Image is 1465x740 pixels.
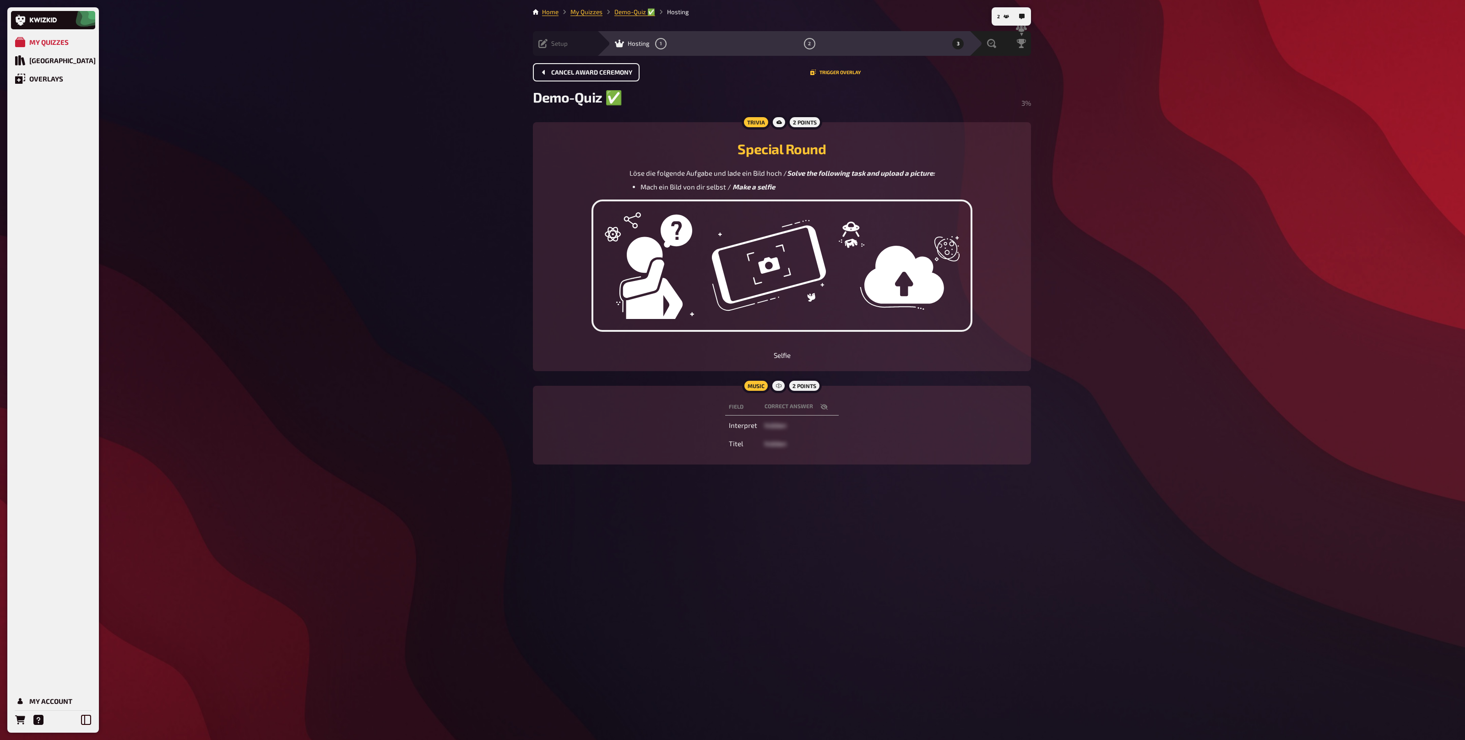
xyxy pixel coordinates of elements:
span: 2 [997,14,1000,19]
th: Field [725,399,761,416]
h2: Special Round [544,140,1020,157]
span: Hosting [628,40,650,47]
span: hidden [765,421,787,429]
a: Overlays [11,70,95,88]
li: Demo-Quiz ✅​ [602,7,655,16]
p: Selfie [544,350,1020,361]
span: hidden [765,439,787,448]
div: [GEOGRAPHIC_DATA] [29,56,96,65]
span: Make a selfie [732,183,775,191]
a: Quiz Library [11,51,95,70]
a: Home [542,8,559,16]
span: 3 [957,41,960,46]
div: 2 points [787,378,822,393]
button: 2 [802,36,817,51]
a: My Account [11,692,95,710]
span: Solve the following task and upload a picture: [787,169,935,177]
div: 2 points [787,115,822,130]
button: 3 [951,36,966,51]
button: 2 [993,9,1013,24]
div: Music [742,378,770,393]
a: Orders [11,711,29,729]
span: 2 [808,41,811,46]
a: Demo-Quiz ✅​ [614,8,655,16]
span: 1 [660,41,662,46]
td: Titel [725,436,761,452]
th: correct answer [761,399,839,416]
div: Trivia [742,115,770,130]
button: Cancel award ceremony [533,63,640,81]
li: Hosting [655,7,689,16]
div: Overlays [29,75,63,83]
span: Mach ein Bild von dir selbst / [640,183,731,191]
img: upload [591,200,972,332]
button: Trigger Overlay [810,70,861,75]
li: My Quizzes [559,7,602,16]
button: 1 [654,36,668,51]
a: Help [29,711,48,729]
div: My Account [29,697,72,705]
span: Löse die folgende Aufgabe und lade ein Bild hoch / [629,169,787,177]
div: My Quizzes [29,38,69,46]
li: Home [542,7,559,16]
span: Setup [551,40,568,47]
a: My Quizzes [11,33,95,51]
span: 3 % [1021,99,1031,107]
span: Cancel award ceremony [551,70,632,76]
span: Demo-Quiz ✅​ [533,89,622,105]
a: My Quizzes [570,8,602,16]
td: Interpret [725,417,761,434]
